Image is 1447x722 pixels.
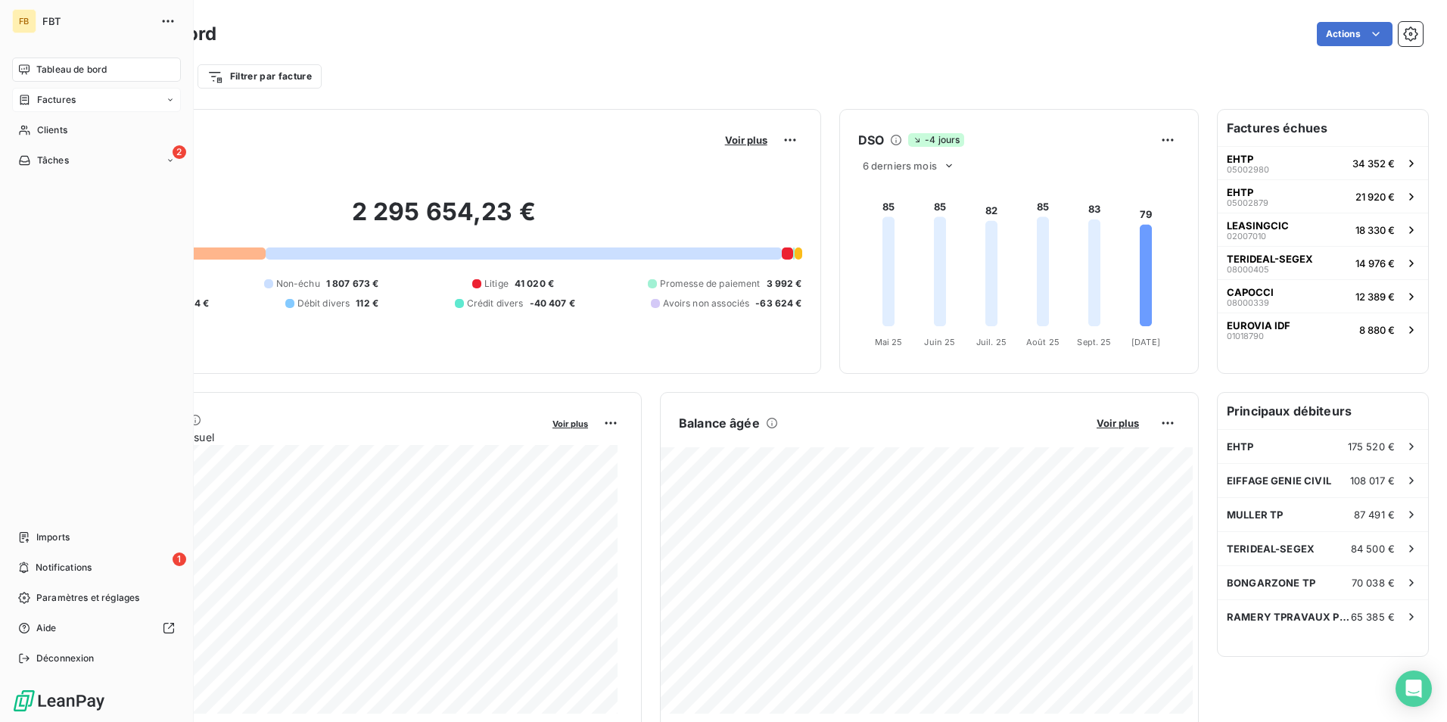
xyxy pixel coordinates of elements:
span: LEASINGCIC [1227,219,1289,232]
span: 87 491 € [1354,509,1395,521]
span: 21 920 € [1355,191,1395,203]
span: 65 385 € [1351,611,1395,623]
button: Voir plus [1092,416,1144,430]
h2: 2 295 654,23 € [86,197,802,242]
span: 8 880 € [1359,324,1395,336]
span: Litige [484,277,509,291]
span: Voir plus [725,134,767,146]
span: 12 389 € [1355,291,1395,303]
span: Voir plus [1097,417,1139,429]
span: -40 407 € [530,297,575,310]
span: 05002879 [1227,198,1268,207]
button: Filtrer par facture [198,64,322,89]
span: -63 624 € [755,297,801,310]
button: Voir plus [548,416,593,430]
span: CAPOCCI [1227,286,1274,298]
span: 84 500 € [1351,543,1395,555]
span: Factures [37,93,76,107]
button: EHTP0500287921 920 € [1218,179,1428,213]
tspan: Mai 25 [874,337,902,347]
span: Clients [37,123,67,137]
span: 1 807 673 € [326,277,379,291]
span: 108 017 € [1350,475,1395,487]
span: Avoirs non associés [663,297,749,310]
span: 01018790 [1227,331,1264,341]
span: Aide [36,621,57,635]
button: EUROVIA IDF010187908 880 € [1218,313,1428,346]
span: EHTP [1227,153,1253,165]
span: Déconnexion [36,652,95,665]
span: Non-échu [276,277,320,291]
span: Imports [36,531,70,544]
span: FBT [42,15,151,27]
button: LEASINGCIC0200701018 330 € [1218,213,1428,246]
h6: Principaux débiteurs [1218,393,1428,429]
tspan: Août 25 [1026,337,1060,347]
span: 05002980 [1227,165,1269,174]
span: 112 € [356,297,378,310]
span: 3 992 € [767,277,802,291]
span: 6 derniers mois [863,160,937,172]
span: Tâches [37,154,69,167]
div: FB [12,9,36,33]
div: Open Intercom Messenger [1396,671,1432,707]
span: -4 jours [908,133,964,147]
span: EIFFAGE GENIE CIVIL [1227,475,1331,487]
span: MULLER TP [1227,509,1283,521]
span: Chiffre d'affaires mensuel [86,429,542,445]
a: Aide [12,616,181,640]
span: 18 330 € [1355,224,1395,236]
span: 02007010 [1227,232,1266,241]
span: 1 [173,552,186,566]
span: Débit divers [297,297,350,310]
span: Notifications [36,561,92,574]
span: Paramètres et réglages [36,591,139,605]
span: 34 352 € [1352,157,1395,170]
tspan: [DATE] [1131,337,1160,347]
span: Tableau de bord [36,63,107,76]
span: 14 976 € [1355,257,1395,269]
span: 70 038 € [1352,577,1395,589]
button: Voir plus [720,133,772,147]
button: TERIDEAL-SEGEX0800040514 976 € [1218,246,1428,279]
span: EUROVIA IDF [1227,319,1290,331]
img: Logo LeanPay [12,689,106,713]
h6: Balance âgée [679,414,760,432]
span: EHTP [1227,440,1254,453]
span: BONGARZONE TP [1227,577,1315,589]
tspan: Juil. 25 [976,337,1007,347]
span: 2 [173,145,186,159]
span: Promesse de paiement [660,277,761,291]
tspan: Juin 25 [924,337,955,347]
span: Crédit divers [467,297,524,310]
button: EHTP0500298034 352 € [1218,146,1428,179]
span: EHTP [1227,186,1253,198]
span: RAMERY TPRAVAUX PUBLICS [1227,611,1351,623]
h6: Factures échues [1218,110,1428,146]
span: 175 520 € [1348,440,1395,453]
tspan: Sept. 25 [1077,337,1111,347]
button: CAPOCCI0800033912 389 € [1218,279,1428,313]
span: TERIDEAL-SEGEX [1227,253,1313,265]
span: 41 020 € [515,277,554,291]
span: TERIDEAL-SEGEX [1227,543,1315,555]
button: Actions [1317,22,1393,46]
span: 08000405 [1227,265,1269,274]
span: 08000339 [1227,298,1269,307]
span: Voir plus [552,419,588,429]
h6: DSO [858,131,884,149]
